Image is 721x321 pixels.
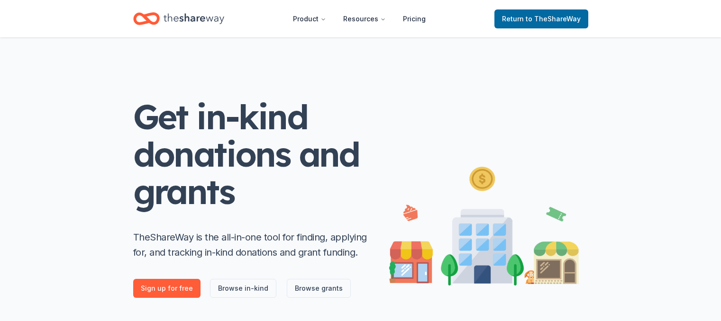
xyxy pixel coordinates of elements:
a: Browse in-kind [210,279,276,298]
a: Browse grants [287,279,351,298]
span: Return [502,13,581,25]
a: Home [133,8,224,30]
button: Product [285,9,334,28]
button: Resources [336,9,393,28]
a: Pricing [395,9,433,28]
nav: Main [285,8,433,30]
a: Sign up for free [133,279,201,298]
p: TheShareWay is the all-in-one tool for finding, applying for, and tracking in-kind donations and ... [133,230,370,260]
span: to TheShareWay [526,15,581,23]
img: Illustration for landing page [389,163,579,285]
h1: Get in-kind donations and grants [133,98,370,211]
a: Returnto TheShareWay [494,9,588,28]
